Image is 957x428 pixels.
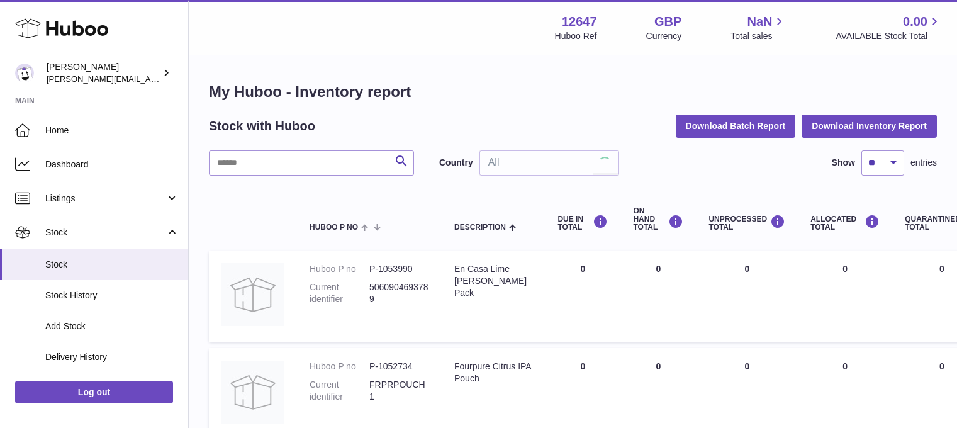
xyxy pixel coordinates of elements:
[730,30,786,42] span: Total sales
[454,223,506,232] span: Description
[836,30,942,42] span: AVAILABLE Stock Total
[903,13,927,30] span: 0.00
[369,281,429,305] dd: 5060904693789
[310,223,358,232] span: Huboo P no
[696,251,798,342] td: 0
[15,64,34,82] img: peter@pinter.co.uk
[47,74,320,84] span: [PERSON_NAME][EMAIL_ADDRESS][PERSON_NAME][DOMAIN_NAME]
[910,157,937,169] span: entries
[45,227,165,239] span: Stock
[802,115,937,137] button: Download Inventory Report
[369,361,429,373] dd: P-1052734
[832,157,855,169] label: Show
[939,264,944,274] span: 0
[47,61,160,85] div: [PERSON_NAME]
[310,379,369,403] dt: Current identifier
[15,381,173,403] a: Log out
[439,157,473,169] label: Country
[209,118,315,135] h2: Stock with Huboo
[555,30,597,42] div: Huboo Ref
[454,263,532,299] div: En Casa Lime [PERSON_NAME] Pack
[221,361,284,424] img: product image
[939,361,944,371] span: 0
[747,13,772,30] span: NaN
[45,159,179,171] span: Dashboard
[310,263,369,275] dt: Huboo P no
[45,351,179,363] span: Delivery History
[545,251,620,342] td: 0
[633,207,683,232] div: ON HAND Total
[798,251,892,342] td: 0
[708,215,785,232] div: UNPROCESSED Total
[369,263,429,275] dd: P-1053990
[310,361,369,373] dt: Huboo P no
[45,259,179,271] span: Stock
[221,263,284,326] img: product image
[676,115,796,137] button: Download Batch Report
[45,125,179,137] span: Home
[310,281,369,305] dt: Current identifier
[562,13,597,30] strong: 12647
[557,215,608,232] div: DUE IN TOTAL
[209,82,937,102] h1: My Huboo - Inventory report
[810,215,880,232] div: ALLOCATED Total
[454,361,532,385] div: Fourpure Citrus IPA Pouch
[646,30,682,42] div: Currency
[45,193,165,205] span: Listings
[836,13,942,42] a: 0.00 AVAILABLE Stock Total
[654,13,681,30] strong: GBP
[45,320,179,332] span: Add Stock
[620,251,696,342] td: 0
[369,379,429,403] dd: FRPRPOUCH1
[45,290,179,301] span: Stock History
[730,13,786,42] a: NaN Total sales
